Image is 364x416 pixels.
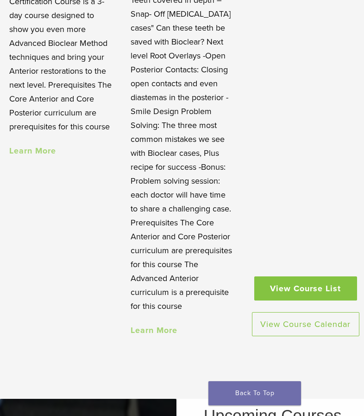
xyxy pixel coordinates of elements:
a: Back To Top [208,381,301,405]
a: Learn More [9,146,56,156]
a: View Course List [254,276,357,301]
a: Learn More [131,325,177,335]
a: View Course Calendar [252,312,359,336]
